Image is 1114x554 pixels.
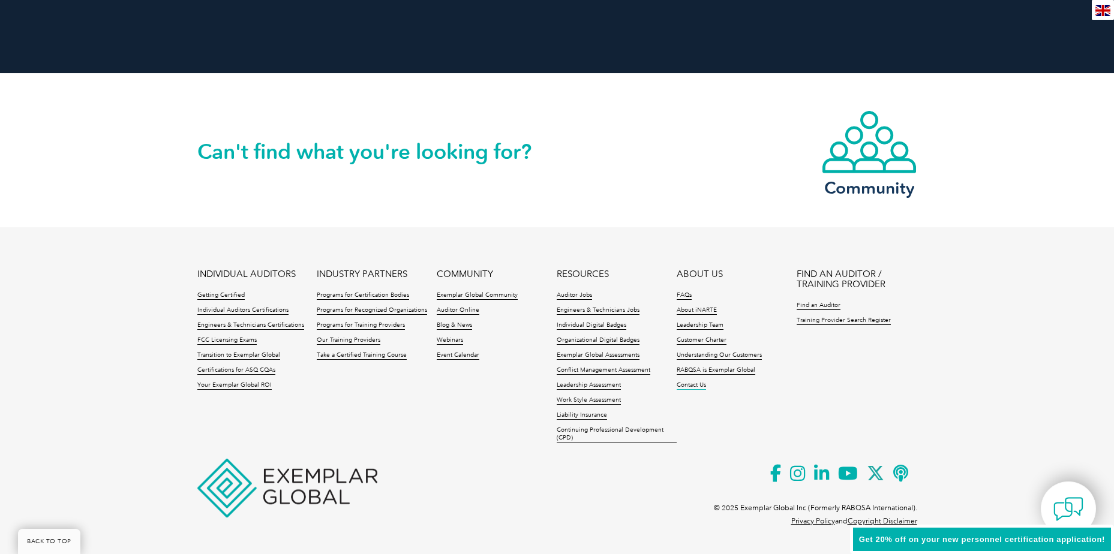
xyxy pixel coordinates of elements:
a: Individual Auditors Certifications [197,306,289,315]
a: Blog & News [437,321,472,330]
a: Auditor Jobs [557,291,592,300]
a: Continuing Professional Development (CPD) [557,426,677,442]
a: Exemplar Global Assessments [557,351,639,360]
a: Transition to Exemplar Global [197,351,280,360]
a: Engineers & Technicians Jobs [557,306,639,315]
p: and [791,514,917,528]
a: Leadership Assessment [557,381,621,390]
a: Community [821,110,917,195]
img: icon-community.webp [821,110,917,174]
a: About iNARTE [677,306,717,315]
a: INDUSTRY PARTNERS [317,269,407,279]
a: Take a Certified Training Course [317,351,407,360]
a: Find an Auditor [797,302,840,310]
a: Work Style Assessment [557,396,621,405]
a: Organizational Digital Badges [557,336,639,345]
a: Programs for Training Providers [317,321,405,330]
a: Auditor Online [437,306,479,315]
h3: Community [821,180,917,195]
img: Exemplar Global [197,459,377,517]
a: INDIVIDUAL AUDITORS [197,269,296,279]
a: Getting Certified [197,291,245,300]
a: Liability Insurance [557,411,607,420]
a: Event Calendar [437,351,479,360]
p: © 2025 Exemplar Global Inc (Formerly RABQSA International). [714,501,917,514]
a: Training Provider Search Register [797,317,891,325]
a: Individual Digital Badges [557,321,626,330]
img: en [1095,5,1110,16]
a: Webinars [437,336,463,345]
a: FAQs [677,291,692,300]
a: BACK TO TOP [18,529,80,554]
img: contact-chat.png [1053,494,1083,524]
span: Get 20% off on your new personnel certification application! [859,535,1105,544]
a: FCC Licensing Exams [197,336,257,345]
a: Certifications for ASQ CQAs [197,366,275,375]
a: Leadership Team [677,321,723,330]
a: Programs for Certification Bodies [317,291,409,300]
a: Customer Charter [677,336,726,345]
a: COMMUNITY [437,269,493,279]
a: Our Training Providers [317,336,380,345]
a: Exemplar Global Community [437,291,518,300]
a: Privacy Policy [791,517,835,525]
a: RABQSA is Exemplar Global [677,366,755,375]
h2: Can't find what you're looking for? [197,142,557,161]
a: Conflict Management Assessment [557,366,650,375]
a: Your Exemplar Global ROI [197,381,272,390]
a: Copyright Disclaimer [848,517,917,525]
a: FIND AN AUDITOR / TRAINING PROVIDER [797,269,917,290]
a: Contact Us [677,381,706,390]
a: RESOURCES [557,269,609,279]
a: Programs for Recognized Organizations [317,306,427,315]
a: Engineers & Technicians Certifications [197,321,304,330]
a: ABOUT US [677,269,723,279]
a: Understanding Our Customers [677,351,762,360]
